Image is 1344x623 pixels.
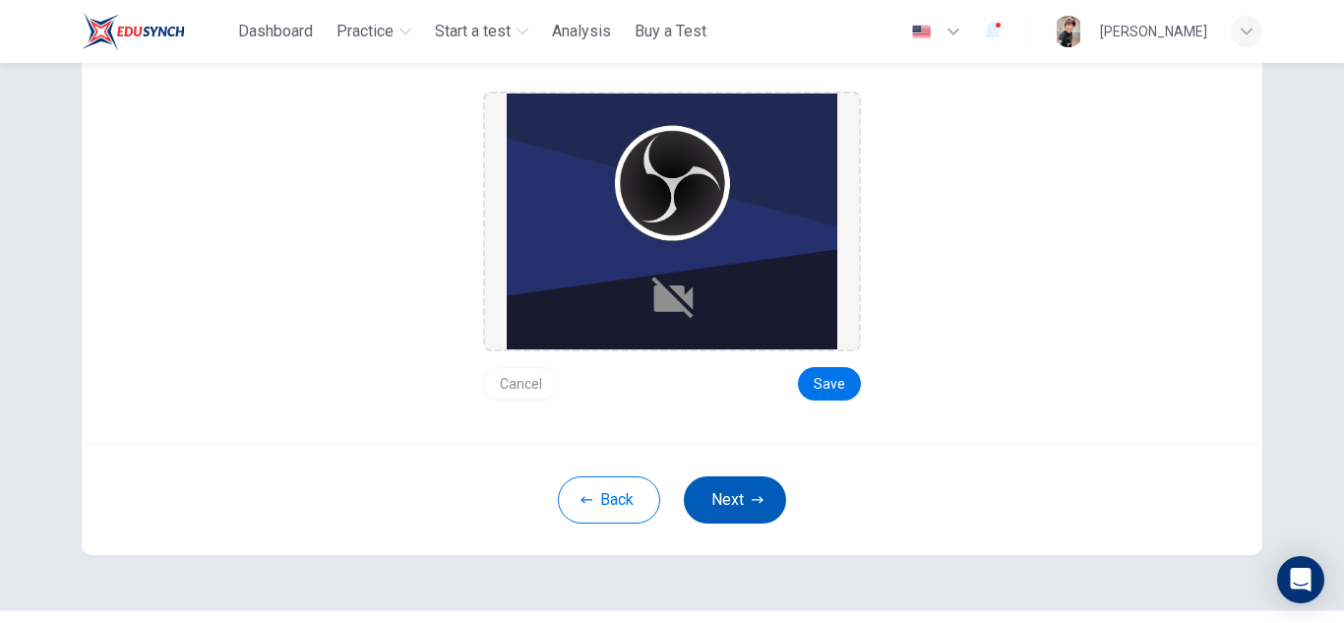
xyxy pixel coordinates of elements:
[230,14,321,49] button: Dashboard
[1277,556,1324,603] div: Open Intercom Messenger
[507,93,837,349] img: preview screemshot
[238,20,313,43] span: Dashboard
[798,367,861,401] button: Save
[427,14,536,49] button: Start a test
[1100,20,1207,43] div: [PERSON_NAME]
[635,20,706,43] span: Buy a Test
[558,476,660,524] button: Back
[336,20,394,43] span: Practice
[329,14,419,49] button: Practice
[82,12,230,51] a: ELTC logo
[684,476,786,524] button: Next
[435,20,511,43] span: Start a test
[544,14,619,49] button: Analysis
[552,20,611,43] span: Analysis
[483,367,559,401] button: Cancel
[82,12,185,51] img: ELTC logo
[909,25,934,39] img: en
[1053,16,1084,47] img: Profile picture
[627,14,714,49] button: Buy a Test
